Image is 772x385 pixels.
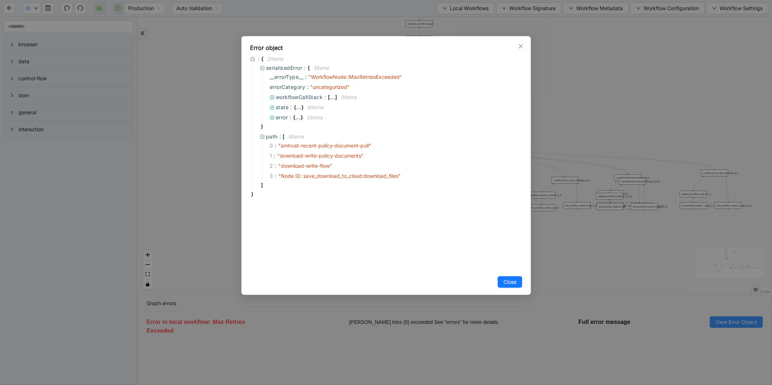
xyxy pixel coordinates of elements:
span: 6 item s [307,104,323,110]
span: 0 [270,142,278,150]
span: " download-write-flow " [278,163,332,169]
span: close [518,43,524,49]
span: Close [503,278,516,286]
div: : [275,172,277,180]
span: 2 [270,162,278,170]
button: Close [517,42,525,50]
span: " uncategorized " [310,84,350,90]
span: path [266,133,278,140]
span: : [324,93,326,101]
div: ... [295,115,301,119]
span: 2 item s [307,114,322,120]
span: workflowCallStack [276,94,323,100]
span: " amtrust-recent-policy-document-pull " [278,142,371,149]
span: " download-write-policy-documents " [277,153,364,159]
span: 5 item s [313,65,329,71]
span: : [307,83,308,91]
span: state [276,104,289,110]
span: : [305,73,307,81]
span: { [294,103,296,111]
span: errorCategory [270,83,305,91]
span: " Node ID: save_download_to_cloud:download_files " [278,173,401,179]
span: { [261,55,263,63]
span: 4 item s [288,133,304,140]
span: } [260,123,263,131]
span: [ [283,133,284,141]
span: : [258,55,260,63]
div: : [275,162,277,170]
span: serializedError [266,65,303,71]
div: Error object [250,43,522,52]
div: : [275,142,277,150]
span: : [290,114,291,121]
span: } [301,103,304,111]
span: " WorkflowNode::MaxRetriesExceeded " [308,74,402,80]
span: { [293,114,295,121]
span: : [290,103,292,111]
span: 2 item s [267,56,283,62]
span: ] [260,181,263,189]
button: Close [498,276,522,288]
span: 1 [270,152,277,160]
span: __errorType__ [270,73,304,81]
span: : [304,64,306,72]
span: error [276,114,288,120]
span: { [308,64,310,72]
span: 3 [270,172,278,180]
span: 3 item s [341,94,357,100]
span: [ [328,93,330,101]
div: : [274,152,275,160]
span: : [279,133,281,141]
div: ... [330,95,335,99]
span: } [301,114,303,121]
span: ] [335,93,337,101]
div: ... [296,105,301,109]
span: } [250,190,253,198]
